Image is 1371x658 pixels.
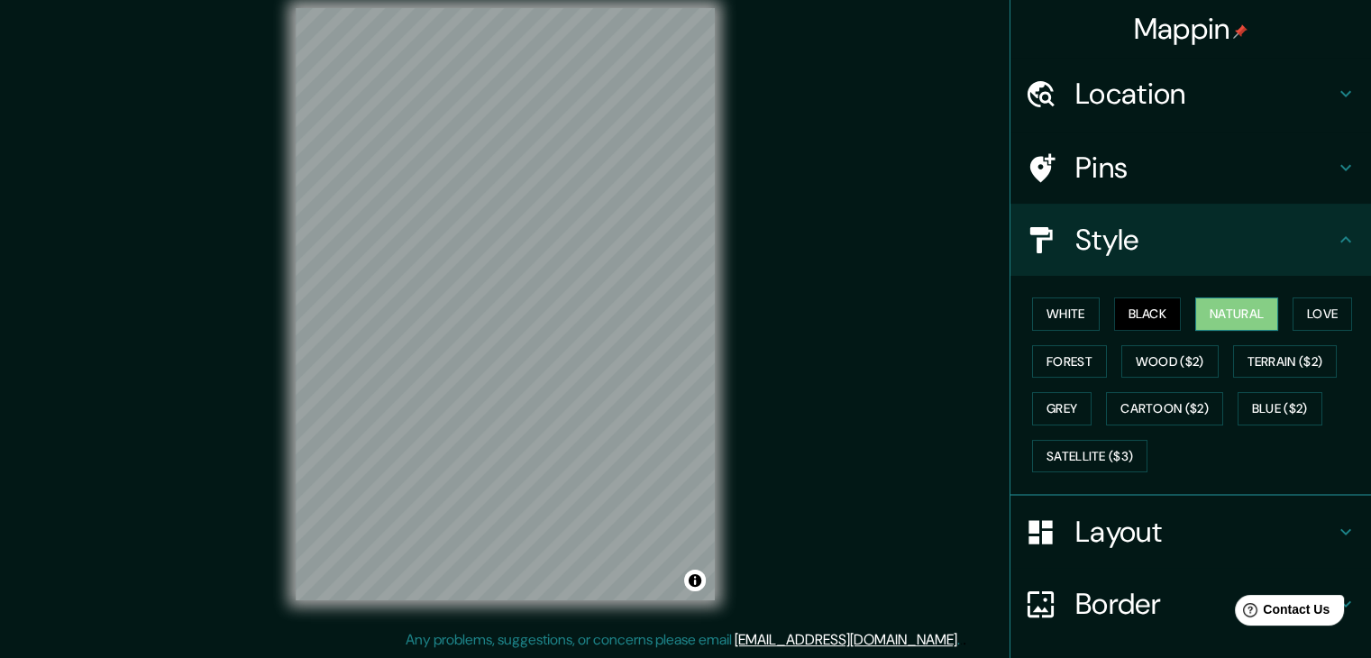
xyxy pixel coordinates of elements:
[1195,297,1278,331] button: Natural
[960,629,963,651] div: .
[963,629,966,651] div: .
[1106,392,1223,425] button: Cartoon ($2)
[1032,297,1100,331] button: White
[1075,150,1335,186] h4: Pins
[1032,345,1107,379] button: Forest
[1114,297,1182,331] button: Black
[1010,132,1371,204] div: Pins
[406,629,960,651] p: Any problems, suggestions, or concerns please email .
[1233,24,1248,39] img: pin-icon.png
[735,630,957,649] a: [EMAIL_ADDRESS][DOMAIN_NAME]
[1010,568,1371,640] div: Border
[1211,588,1351,638] iframe: Help widget launcher
[1238,392,1322,425] button: Blue ($2)
[1032,440,1147,473] button: Satellite ($3)
[1075,222,1335,258] h4: Style
[1010,496,1371,568] div: Layout
[1075,514,1335,550] h4: Layout
[1010,204,1371,276] div: Style
[684,570,706,591] button: Toggle attribution
[1032,392,1092,425] button: Grey
[1293,297,1352,331] button: Love
[1121,345,1219,379] button: Wood ($2)
[1075,586,1335,622] h4: Border
[1233,345,1338,379] button: Terrain ($2)
[1075,76,1335,112] h4: Location
[1134,11,1248,47] h4: Mappin
[1010,58,1371,130] div: Location
[296,8,715,600] canvas: Map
